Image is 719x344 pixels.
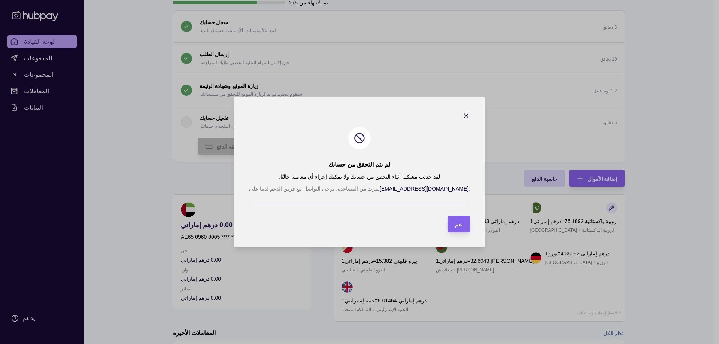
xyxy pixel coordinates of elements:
[328,161,391,168] font: لم يتم التحقق من حسابك
[455,221,462,227] font: نعم
[249,186,380,192] font: لمزيد من المساعدة، يرجى التواصل مع فريق الدعم لدينا على
[380,186,468,192] a: [EMAIL_ADDRESS][DOMAIN_NAME]
[448,216,470,232] button: نعم
[279,174,440,180] font: لقد حدثت مشكلة أثناء التحقق من حسابك ولا يمكنك إجراء أي معاملة حاليًا.
[468,186,470,192] font: .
